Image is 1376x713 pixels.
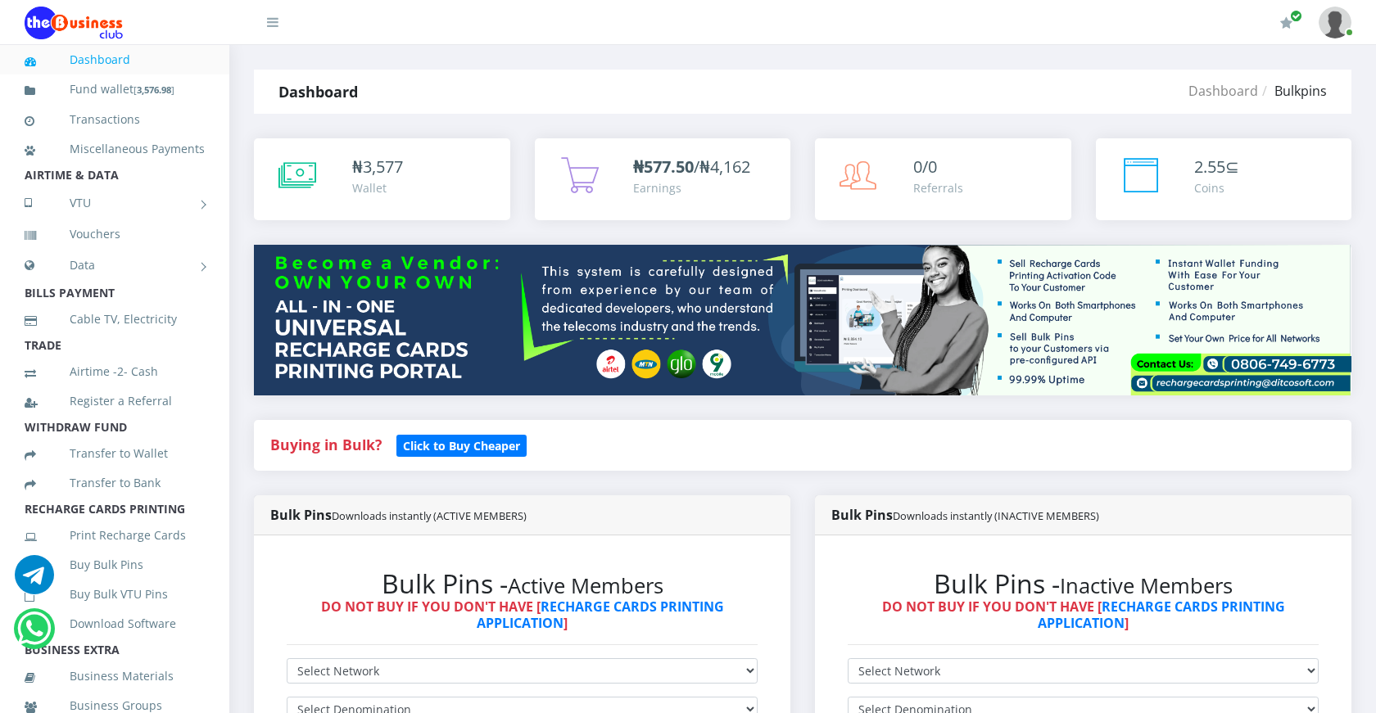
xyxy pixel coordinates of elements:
a: ₦577.50/₦4,162 Earnings [535,138,791,220]
a: Cable TV, Electricity [25,300,205,338]
div: Wallet [352,179,403,196]
a: Print Recharge Cards [25,517,205,554]
div: Coins [1194,179,1239,196]
span: 2.55 [1194,156,1225,178]
a: Dashboard [25,41,205,79]
a: Miscellaneous Payments [25,130,205,168]
h2: Bulk Pins - [287,568,758,599]
b: ₦577.50 [633,156,694,178]
a: Data [25,245,205,286]
div: Earnings [633,179,750,196]
small: [ ] [134,83,174,96]
li: Bulkpins [1258,81,1327,101]
a: Buy Bulk Pins [25,546,205,584]
strong: DO NOT BUY IF YOU DON'T HAVE [ ] [882,598,1285,631]
a: Business Materials [25,657,205,695]
a: Transfer to Wallet [25,435,205,472]
strong: Dashboard [278,82,358,102]
strong: DO NOT BUY IF YOU DON'T HAVE [ ] [321,598,724,631]
a: RECHARGE CARDS PRINTING APPLICATION [477,598,724,631]
img: User [1319,7,1351,38]
img: Logo [25,7,123,39]
a: Fund wallet[3,576.98] [25,70,205,109]
a: ₦3,577 Wallet [254,138,510,220]
a: VTU [25,183,205,223]
a: Chat for support [15,567,54,594]
b: 3,576.98 [137,83,171,96]
h2: Bulk Pins - [848,568,1319,599]
small: Inactive Members [1060,571,1233,600]
a: Register a Referral [25,382,205,420]
strong: Buying in Bulk? [270,435,382,454]
a: Download Software [25,605,205,643]
small: Downloads instantly (ACTIVE MEMBERS) [332,508,527,523]
a: Click to Buy Cheaper [396,435,527,454]
a: Transfer to Bank [25,464,205,502]
img: multitenant_rcp.png [254,245,1351,395]
span: 3,577 [363,156,403,178]
a: Chat for support [17,621,51,648]
span: /₦4,162 [633,156,750,178]
div: ⊆ [1194,155,1239,179]
i: Renew/Upgrade Subscription [1280,16,1292,29]
div: Referrals [913,179,963,196]
a: RECHARGE CARDS PRINTING APPLICATION [1038,598,1285,631]
a: Vouchers [25,215,205,253]
b: Click to Buy Cheaper [403,438,520,454]
small: Active Members [508,571,663,600]
a: Airtime -2- Cash [25,353,205,390]
div: ₦ [352,155,403,179]
a: 0/0 Referrals [815,138,1071,220]
small: Downloads instantly (INACTIVE MEMBERS) [893,508,1099,523]
span: 0/0 [913,156,937,178]
span: Renew/Upgrade Subscription [1290,10,1302,22]
strong: Bulk Pins [270,506,527,524]
a: Transactions [25,101,205,138]
a: Dashboard [1188,82,1258,100]
a: Buy Bulk VTU Pins [25,575,205,613]
strong: Bulk Pins [831,506,1099,524]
